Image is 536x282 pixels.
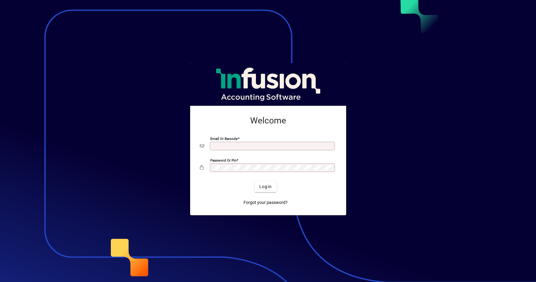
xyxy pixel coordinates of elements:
a: Forgot your password? [241,197,290,208]
button: Login [254,181,277,192]
span: Login [259,184,272,190]
h2: Welcome [200,116,336,126]
mat-label: Password or Pin [210,158,236,162]
mat-label: Email or Barcode [210,137,238,141]
span: Forgot your password? [243,199,288,206]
